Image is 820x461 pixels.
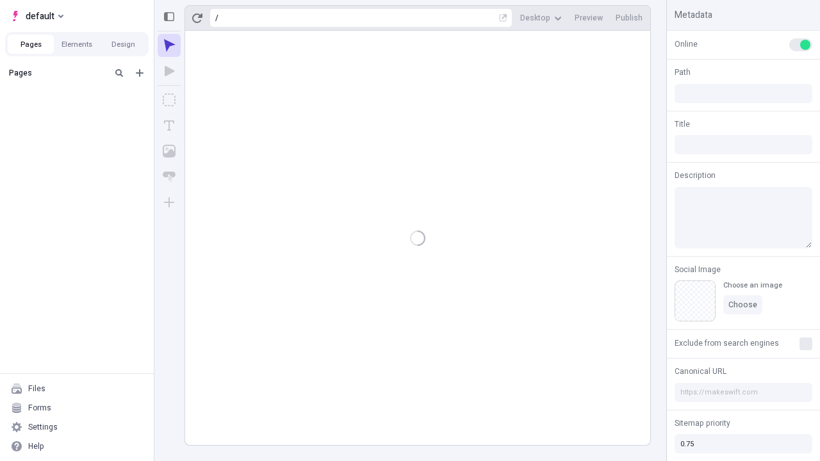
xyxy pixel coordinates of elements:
[570,8,608,28] button: Preview
[675,264,721,275] span: Social Image
[675,417,730,429] span: Sitemap priority
[28,422,58,432] div: Settings
[728,300,757,310] span: Choose
[675,366,726,377] span: Canonical URL
[616,13,643,23] span: Publish
[158,88,181,111] button: Box
[158,140,181,163] button: Image
[675,67,691,78] span: Path
[158,165,181,188] button: Button
[723,295,762,314] button: Choose
[8,35,54,54] button: Pages
[575,13,603,23] span: Preview
[675,337,779,349] span: Exclude from search engines
[515,8,567,28] button: Desktop
[611,8,648,28] button: Publish
[100,35,146,54] button: Design
[158,114,181,137] button: Text
[215,13,218,23] div: /
[675,38,698,50] span: Online
[54,35,100,54] button: Elements
[520,13,550,23] span: Desktop
[9,68,106,78] div: Pages
[28,403,51,413] div: Forms
[28,384,45,394] div: Files
[132,65,147,81] button: Add new
[675,170,716,181] span: Description
[28,441,44,451] div: Help
[723,280,782,290] div: Choose an image
[675,383,812,402] input: https://makeswift.com
[5,6,69,26] button: Select site
[26,8,54,24] span: default
[675,118,690,130] span: Title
